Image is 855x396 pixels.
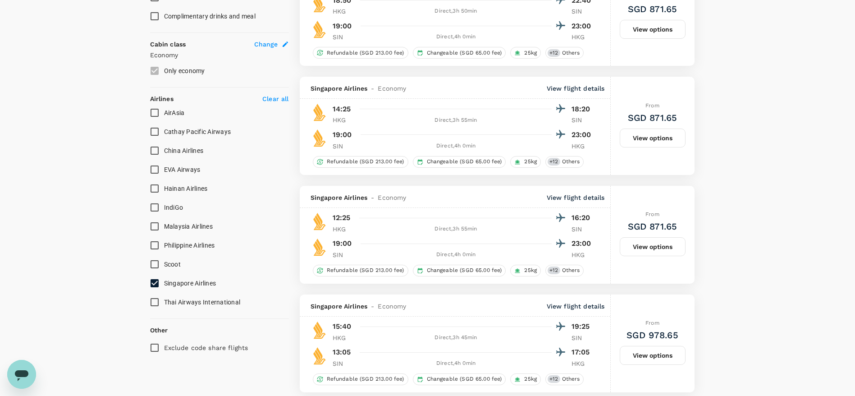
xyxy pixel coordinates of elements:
[545,156,584,168] div: +12Others
[572,21,594,32] p: 23:00
[311,347,329,365] img: SQ
[548,375,560,383] span: + 12
[626,328,678,342] h6: SGD 978.65
[361,333,552,342] div: Direct , 3h 45min
[164,204,183,211] span: IndiGo
[333,142,355,151] p: SIN
[333,32,355,41] p: SIN
[378,193,406,202] span: Economy
[510,373,541,385] div: 25kg
[7,360,36,389] iframe: Button to launch messaging window
[521,375,540,383] span: 25kg
[333,115,355,124] p: HKG
[311,103,329,121] img: SQ
[620,129,686,147] button: View options
[572,238,594,249] p: 23:00
[313,156,408,168] div: Refundable (SGD 213.00 fee)
[313,265,408,276] div: Refundable (SGD 213.00 fee)
[572,104,594,115] p: 18:20
[423,158,506,166] span: Changeable (SGD 65.00 fee)
[572,142,594,151] p: HKG
[572,212,594,223] p: 16:20
[311,302,368,311] span: Singapore Airlines
[333,238,352,249] p: 19:00
[628,219,677,234] h6: SGD 871.65
[164,128,231,135] span: Cathay Pacific Airways
[164,67,205,74] span: Only economy
[628,2,677,16] h6: SGD 871.65
[164,343,248,352] p: Exclude code share flights
[510,265,541,276] div: 25kg
[413,47,506,59] div: Changeable (SGD 65.00 fee)
[311,212,329,230] img: SQ
[548,267,560,274] span: + 12
[333,333,355,342] p: HKG
[333,347,351,358] p: 13:05
[311,193,368,202] span: Singapore Airlines
[558,49,584,57] span: Others
[150,51,289,60] p: Economy
[323,158,408,166] span: Refundable (SGD 213.00 fee)
[323,267,408,274] span: Refundable (SGD 213.00 fee)
[572,7,594,16] p: SIN
[361,32,552,41] div: Direct , 4h 0min
[367,193,378,202] span: -
[572,333,594,342] p: SIN
[521,267,540,274] span: 25kg
[333,104,351,115] p: 14:25
[413,373,506,385] div: Changeable (SGD 65.00 fee)
[313,373,408,385] div: Refundable (SGD 213.00 fee)
[572,32,594,41] p: HKG
[323,49,408,57] span: Refundable (SGD 213.00 fee)
[367,84,378,93] span: -
[361,142,552,151] div: Direct , 4h 0min
[164,109,185,116] span: AirAsia
[645,211,659,217] span: From
[558,267,584,274] span: Others
[361,359,552,368] div: Direct , 4h 0min
[150,41,186,48] strong: Cabin class
[254,40,278,49] span: Change
[333,250,355,259] p: SIN
[413,156,506,168] div: Changeable (SGD 65.00 fee)
[333,21,352,32] p: 19:00
[164,166,201,173] span: EVA Airways
[164,242,215,249] span: Philippine Airlines
[323,375,408,383] span: Refundable (SGD 213.00 fee)
[558,158,584,166] span: Others
[333,225,355,234] p: HKG
[548,158,560,166] span: + 12
[521,158,540,166] span: 25kg
[333,359,355,368] p: SIN
[547,302,605,311] p: View flight details
[311,238,329,256] img: SQ
[510,156,541,168] div: 25kg
[311,84,368,93] span: Singapore Airlines
[620,346,686,365] button: View options
[545,265,584,276] div: +12Others
[164,299,241,306] span: Thai Airways International
[164,147,204,154] span: China Airlines
[413,265,506,276] div: Changeable (SGD 65.00 fee)
[521,49,540,57] span: 25kg
[333,212,351,223] p: 12:25
[150,95,174,102] strong: Airlines
[620,20,686,39] button: View options
[572,359,594,368] p: HKG
[510,47,541,59] div: 25kg
[164,261,181,268] span: Scoot
[558,375,584,383] span: Others
[572,129,594,140] p: 23:00
[262,94,288,103] p: Clear all
[572,225,594,234] p: SIN
[361,7,552,16] div: Direct , 3h 50min
[333,129,352,140] p: 19:00
[423,49,506,57] span: Changeable (SGD 65.00 fee)
[545,373,584,385] div: +12Others
[423,267,506,274] span: Changeable (SGD 65.00 fee)
[313,47,408,59] div: Refundable (SGD 213.00 fee)
[545,47,584,59] div: +12Others
[572,250,594,259] p: HKG
[423,375,506,383] span: Changeable (SGD 65.00 fee)
[361,225,552,234] div: Direct , 3h 55min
